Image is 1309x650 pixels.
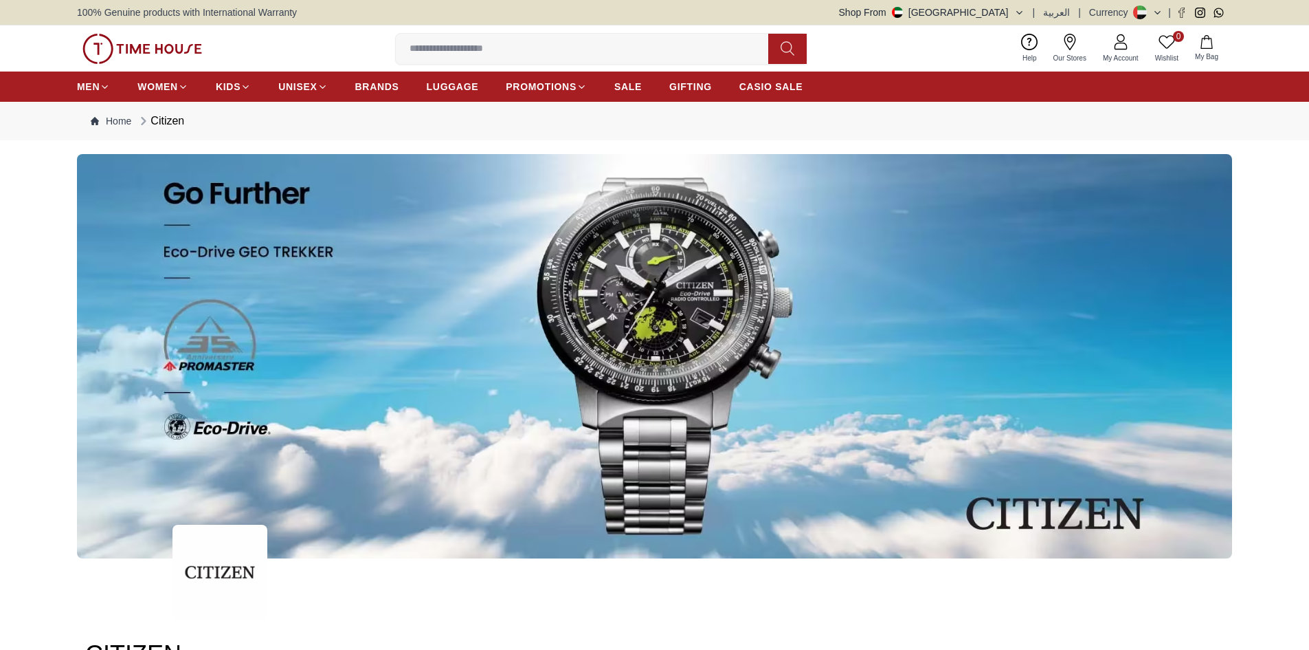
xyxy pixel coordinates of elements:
span: CASIO SALE [739,80,803,94]
img: ... [172,525,267,620]
a: MEN [77,74,110,99]
span: LUGGAGE [427,80,479,94]
span: Wishlist [1150,53,1184,63]
img: ... [82,34,202,64]
nav: Breadcrumb [77,102,1232,140]
span: MEN [77,80,100,94]
span: PROMOTIONS [506,80,577,94]
span: BRANDS [355,80,399,94]
span: Help [1017,53,1042,63]
a: SALE [614,74,642,99]
span: My Account [1097,53,1144,63]
div: Currency [1089,6,1134,19]
span: Our Stores [1048,53,1092,63]
button: Shop From[GEOGRAPHIC_DATA] [839,6,1025,19]
a: Instagram [1195,8,1205,18]
span: WOMEN [137,80,178,94]
a: Our Stores [1045,31,1095,66]
a: CASIO SALE [739,74,803,99]
img: ... [77,154,1232,559]
a: Home [91,114,131,128]
a: PROMOTIONS [506,74,587,99]
span: KIDS [216,80,240,94]
a: Help [1014,31,1045,66]
span: UNISEX [278,80,317,94]
a: LUGGAGE [427,74,479,99]
a: KIDS [216,74,251,99]
a: 0Wishlist [1147,31,1187,66]
img: United Arab Emirates [892,7,903,18]
button: My Bag [1187,32,1227,65]
span: | [1033,6,1036,19]
span: SALE [614,80,642,94]
span: | [1168,6,1171,19]
div: Citizen [137,113,184,129]
a: BRANDS [355,74,399,99]
span: 0 [1173,31,1184,42]
span: 100% Genuine products with International Warranty [77,6,297,19]
span: My Bag [1189,52,1224,62]
a: Whatsapp [1213,8,1224,18]
a: GIFTING [669,74,712,99]
a: Facebook [1176,8,1187,18]
span: GIFTING [669,80,712,94]
button: العربية [1043,6,1070,19]
a: WOMEN [137,74,188,99]
a: UNISEX [278,74,327,99]
span: | [1078,6,1081,19]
